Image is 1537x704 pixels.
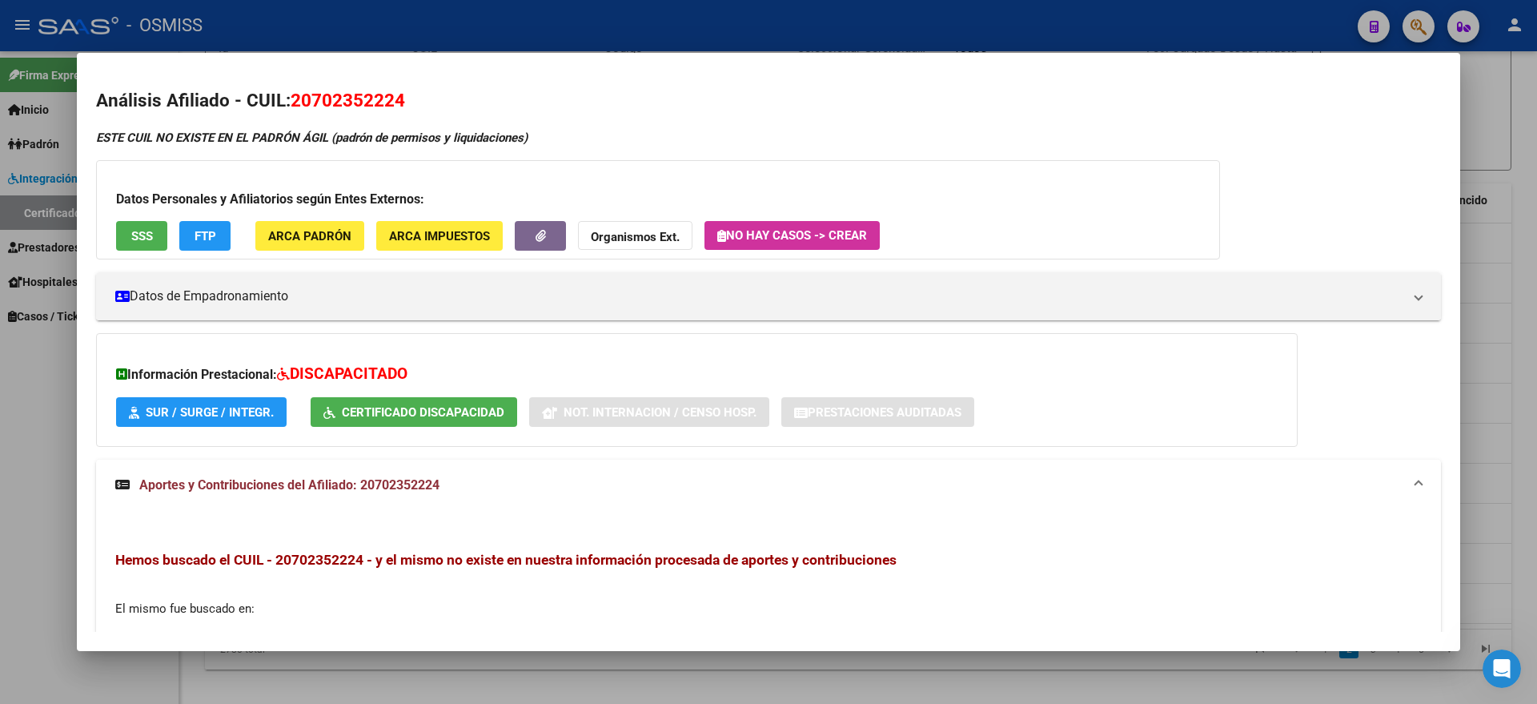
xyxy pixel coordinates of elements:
[96,131,528,145] strong: ESTE CUIL NO EXISTE EN EL PADRÓN ÁGIL (padrón de permisos y liquidaciones)
[147,630,1422,647] li: Cuenta Corriente Devengada de Régimen General
[342,405,504,420] span: Certificado Discapacidad
[96,87,1441,115] h2: Análisis Afiliado - CUIL:
[146,405,274,420] span: SUR / SURGE / INTEGR.
[116,397,287,427] button: SUR / SURGE / INTEGR.
[116,363,1278,386] h3: Información Prestacional:
[717,228,867,243] span: No hay casos -> Crear
[116,221,167,251] button: SSS
[291,90,405,111] span: 20702352224
[781,397,974,427] button: Prestaciones Auditadas
[96,272,1441,320] mat-expansion-panel-header: Datos de Empadronamiento
[564,405,756,420] span: Not. Internacion / Censo Hosp.
[116,190,1200,209] h3: Datos Personales y Afiliatorios según Entes Externos:
[96,460,1441,511] mat-expansion-panel-header: Aportes y Contribuciones del Afiliado: 20702352224
[255,221,364,251] button: ARCA Padrón
[591,230,680,244] strong: Organismos Ext.
[268,229,351,243] span: ARCA Padrón
[179,221,231,251] button: FTP
[131,229,153,243] span: SSS
[311,397,517,427] button: Certificado Discapacidad
[529,397,769,427] button: Not. Internacion / Censo Hosp.
[290,364,407,383] span: DISCAPACITADO
[1483,650,1521,688] iframe: Intercom live chat
[195,229,216,243] span: FTP
[115,552,897,568] span: Hemos buscado el CUIL - 20702352224 - y el mismo no existe en nuestra información procesada de ap...
[376,221,503,251] button: ARCA Impuestos
[808,405,961,420] span: Prestaciones Auditadas
[704,221,880,250] button: No hay casos -> Crear
[389,229,490,243] span: ARCA Impuestos
[115,287,1403,306] mat-panel-title: Datos de Empadronamiento
[578,221,692,251] button: Organismos Ext.
[139,477,439,493] span: Aportes y Contribuciones del Afiliado: 20702352224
